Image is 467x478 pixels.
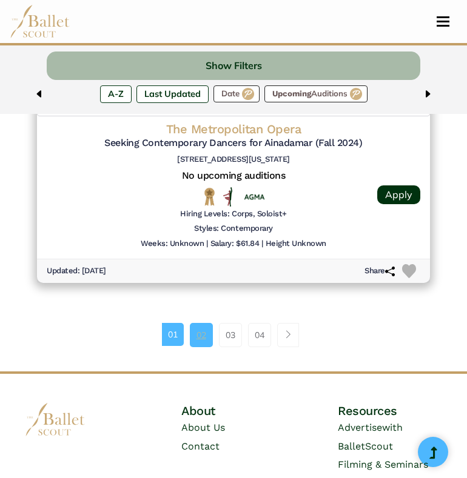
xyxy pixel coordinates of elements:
span: with BalletScout [338,422,403,451]
a: 02 [190,323,213,347]
h6: Weeks: Unknown [141,239,204,249]
nav: Page navigation example [162,323,306,347]
h5: Seeking Contemporary Dancers for Ainadamar (Fall 2024) [47,137,420,150]
a: About Us [181,422,225,433]
a: Contact [181,440,220,452]
label: Date [213,85,260,102]
h4: Resources [338,403,442,419]
a: 01 [162,323,184,346]
h4: About [181,403,286,419]
label: Auditions [264,85,368,102]
h6: | [261,239,263,249]
a: Filming & Seminars [338,459,428,470]
h6: Salary: $61.84 [210,239,259,249]
a: Apply [377,185,420,204]
span: Upcoming [272,90,311,98]
h6: Styles: Contemporary [194,224,272,234]
button: Toggle navigation [429,16,457,27]
h6: [STREET_ADDRESS][US_STATE] [47,154,420,165]
h5: No upcoming auditions [47,170,420,182]
img: Heart [402,264,416,278]
h6: | [206,239,208,249]
button: Show Filters [47,51,420,80]
img: All [223,187,232,207]
h6: Updated: [DATE] [47,266,106,276]
a: 03 [219,323,242,347]
h6: Hiring Levels: Corps, Soloist+ [180,209,287,219]
a: Advertisewith BalletScout [338,422,403,451]
h6: Height Unknown [266,239,326,249]
img: logo [25,403,86,436]
h6: Share [365,266,395,276]
label: A-Z [100,85,132,102]
img: National [202,187,217,206]
h4: The Metropolitan Opera [47,121,420,137]
img: Union [244,193,265,201]
label: Last Updated [136,85,209,102]
a: 04 [248,323,271,347]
